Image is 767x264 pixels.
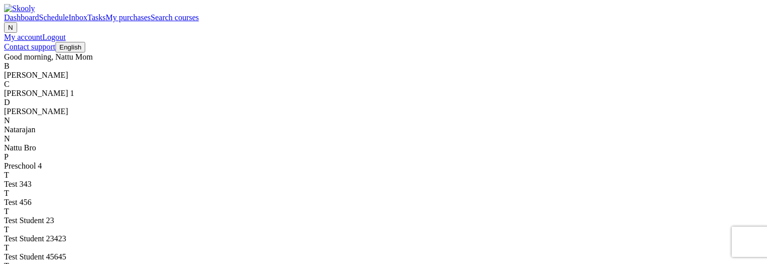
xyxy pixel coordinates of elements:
div: N [4,134,763,143]
div: Natarajan [4,125,763,134]
div: T [4,243,763,252]
a: Schedule [39,13,69,22]
div: N [4,116,763,125]
div: [PERSON_NAME] [4,107,763,116]
div: P [4,152,763,162]
div: Good morning, Nattu Mom [4,52,763,62]
div: Test Student 23423 [4,234,763,243]
div: T [4,189,763,198]
div: Test Student 23 [4,216,763,225]
div: D [4,98,763,107]
div: C [4,80,763,89]
a: My purchases [106,13,151,22]
div: Test 456 [4,198,763,207]
a: Contact support [4,42,55,51]
div: T [4,207,763,216]
a: Logout [42,33,66,41]
div: Nattu Bro [4,143,763,152]
div: Test 343 [4,180,763,189]
div: B [4,62,763,71]
a: Search courses [151,13,199,22]
div: [PERSON_NAME] [4,71,763,80]
a: Tasks [87,13,105,22]
img: Skooly [4,4,35,13]
button: English [55,42,86,52]
div: Test Student 45645 [4,252,763,261]
button: N [4,22,17,33]
a: Dashboard [4,13,39,22]
div: T [4,225,763,234]
div: Preschool 4 [4,162,763,171]
span: English [60,43,82,51]
div: T [4,171,763,180]
a: My account [4,33,42,41]
div: N [8,24,13,31]
a: Inbox [69,13,87,22]
div: [PERSON_NAME] 1 [4,89,763,98]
